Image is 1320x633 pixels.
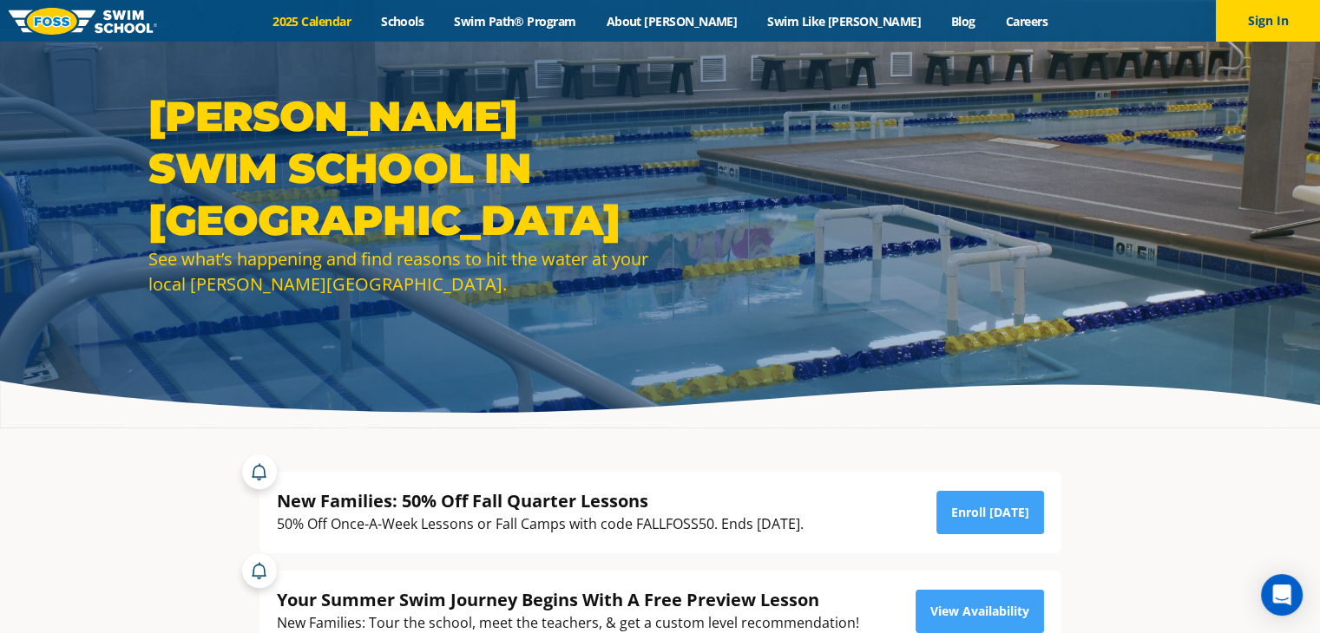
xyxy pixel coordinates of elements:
a: View Availability [916,590,1044,633]
a: Swim Path® Program [439,13,591,29]
a: 2025 Calendar [258,13,366,29]
a: Blog [936,13,990,29]
div: New Families: 50% Off Fall Quarter Lessons [277,489,804,512]
a: Schools [366,13,439,29]
a: Careers [990,13,1062,29]
div: 50% Off Once-A-Week Lessons or Fall Camps with code FALLFOSS50. Ends [DATE]. [277,512,804,536]
h1: [PERSON_NAME] Swim School in [GEOGRAPHIC_DATA] [148,90,652,246]
div: See what’s happening and find reasons to hit the water at your local [PERSON_NAME][GEOGRAPHIC_DATA]. [148,246,652,297]
a: Swim Like [PERSON_NAME] [752,13,936,29]
a: About [PERSON_NAME] [591,13,752,29]
a: Enroll [DATE] [936,491,1044,534]
div: Your Summer Swim Journey Begins With A Free Preview Lesson [277,588,859,611]
div: Open Intercom Messenger [1261,574,1303,616]
img: FOSS Swim School Logo [9,8,157,35]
